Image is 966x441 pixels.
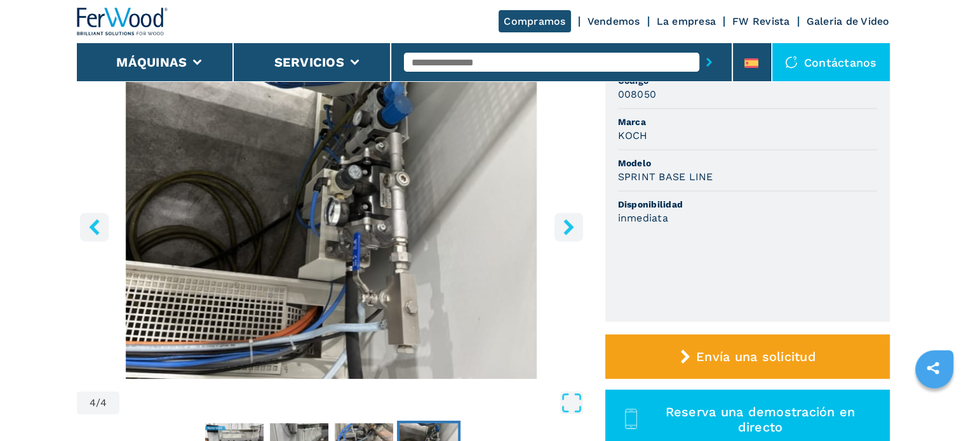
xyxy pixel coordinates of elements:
[77,71,586,379] img: Clavijadora automàtico KOCH SPRINT BASE LINE
[912,384,956,431] iframe: Chat
[100,398,107,408] span: 4
[696,349,816,364] span: Envía una solicitud
[123,392,582,414] button: Open Fullscreen
[645,404,875,435] span: Reserva una demostración en directo
[699,48,719,77] button: submit-button
[618,211,668,225] h3: inmediata
[605,334,890,379] button: Envía una solicitud
[274,55,344,70] button: Servicios
[77,71,586,379] div: Go to Slide 4
[554,213,583,241] button: right-button
[618,157,877,169] span: Modelo
[618,128,648,143] h3: KOCH
[807,15,890,27] a: Galeria de Video
[917,352,949,384] a: sharethis
[116,55,187,70] button: Máquinas
[618,115,877,128] span: Marca
[785,56,798,69] img: Contáctanos
[499,10,570,32] a: Compramos
[80,213,109,241] button: left-button
[657,15,716,27] a: La empresa
[732,15,790,27] a: FW Revista
[772,43,890,81] div: Contáctanos
[77,8,168,36] img: Ferwood
[90,398,96,408] span: 4
[587,15,640,27] a: Vendemos
[618,198,877,211] span: Disponibilidad
[618,169,713,184] h3: SPRINT BASE LINE
[618,87,657,102] h3: 008050
[96,398,100,408] span: /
